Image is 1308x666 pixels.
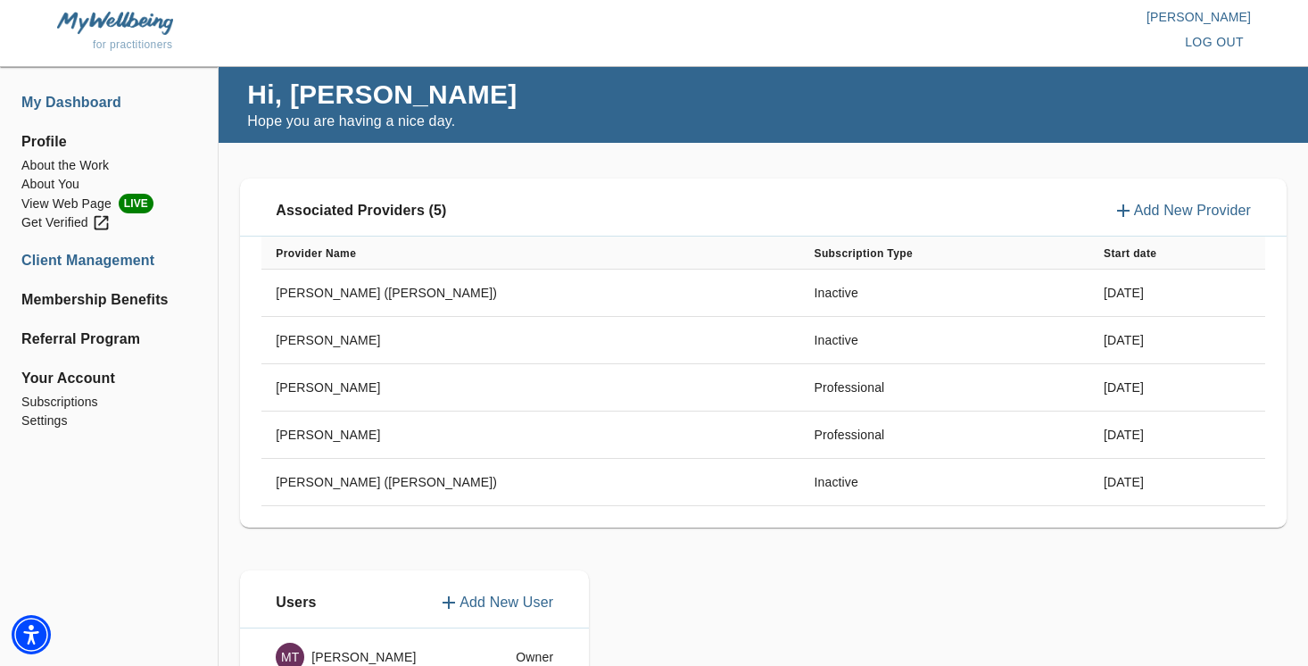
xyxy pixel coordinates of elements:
span: Your Account [21,368,196,389]
td: [PERSON_NAME] ([PERSON_NAME]) [261,270,799,317]
td: Inactive [799,459,1089,506]
a: Settings [21,412,196,430]
p: Users [276,592,316,613]
td: [DATE] [1089,412,1265,459]
a: Client Management [21,250,196,271]
td: Inactive [799,317,1089,364]
td: Professional [799,364,1089,412]
div: Get Verified [21,213,111,232]
a: Membership Benefits [21,289,196,311]
button: Add New User [438,592,553,613]
td: [PERSON_NAME] [261,317,799,364]
div: Accessibility Menu [12,615,51,654]
span: LIVE [119,194,153,213]
span: for practitioners [93,38,173,51]
button: log out [1178,26,1251,59]
button: Add New Provider [1113,200,1251,221]
td: [PERSON_NAME] [261,364,799,412]
a: Referral Program [21,329,196,350]
img: MyWellbeing [57,12,173,34]
a: My Dashboard [21,92,196,113]
td: [DATE] [1089,364,1265,412]
h4: Hi, [PERSON_NAME] [247,78,517,111]
span: Profile [21,131,196,153]
td: Professional [799,412,1089,459]
b: Subscription Type [814,247,913,260]
a: View Web PageLIVE [21,194,196,213]
td: [DATE] [1089,317,1265,364]
td: Inactive [799,270,1089,317]
p: Add New User [459,592,553,613]
a: About the Work [21,156,196,175]
td: [PERSON_NAME] ([PERSON_NAME]) [261,459,799,506]
td: [PERSON_NAME] [261,412,799,459]
td: [DATE] [1089,270,1265,317]
p: MT [281,648,300,666]
p: Associated Providers (5) [276,200,446,221]
p: [PERSON_NAME] [654,8,1251,26]
span: log out [1185,31,1244,54]
p: Hope you are having a nice day. [247,111,517,132]
p: Add New Provider [1134,200,1251,221]
b: Provider Name [276,247,356,260]
td: [DATE] [1089,459,1265,506]
li: View Web Page [21,194,196,213]
b: Start date [1104,247,1156,260]
a: Get Verified [21,213,196,232]
a: Subscriptions [21,393,196,412]
a: About You [21,175,196,194]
